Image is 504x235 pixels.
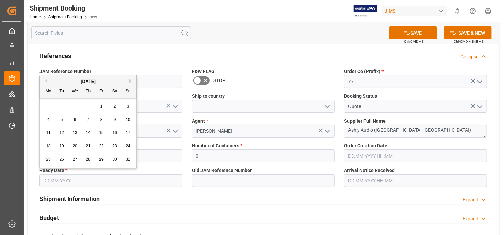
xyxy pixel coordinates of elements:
[112,130,117,135] span: 16
[44,115,53,124] div: Choose Monday, August 4th, 2025
[43,79,47,83] button: Previous Month
[39,174,182,187] input: DD.MM.YYYY
[58,115,66,124] div: Choose Tuesday, August 5th, 2025
[354,5,377,17] img: Exertis%20JAM%20-%20Email%20Logo.jpg_1722504956.jpg
[99,157,103,162] span: 29
[84,129,93,137] div: Choose Thursday, August 14th, 2025
[100,117,103,122] span: 8
[454,39,484,44] span: Ctrl/CMD + Shift + S
[192,167,252,174] span: Old JAM Reference Number
[213,77,225,84] span: STOP
[30,3,97,13] div: Shipment Booking
[86,130,90,135] span: 14
[97,102,106,111] div: Choose Friday, August 1st, 2025
[111,102,119,111] div: Choose Saturday, August 2nd, 2025
[450,3,465,19] button: show 0 new notifications
[462,196,478,203] div: Expand
[112,144,117,148] span: 23
[344,167,395,174] span: Arrival Notice Received
[404,39,424,44] span: Ctrl/CMD + S
[59,130,64,135] span: 12
[169,126,180,137] button: open menu
[124,102,132,111] div: Choose Sunday, August 3rd, 2025
[39,213,59,222] h2: Budget
[126,130,130,135] span: 17
[344,117,386,125] span: Supplier Full Name
[84,87,93,96] div: Th
[61,117,63,122] span: 5
[111,115,119,124] div: Choose Saturday, August 9th, 2025
[40,78,136,85] div: [DATE]
[127,104,129,109] span: 3
[86,144,90,148] span: 21
[84,142,93,150] div: Choose Thursday, August 21st, 2025
[111,155,119,164] div: Choose Saturday, August 30th, 2025
[344,93,377,100] span: Booking Status
[124,155,132,164] div: Choose Sunday, August 31st, 2025
[124,142,132,150] div: Choose Sunday, August 24th, 2025
[58,142,66,150] div: Choose Tuesday, August 19th, 2025
[47,117,50,122] span: 4
[72,157,77,162] span: 27
[169,101,180,112] button: open menu
[42,100,135,166] div: month 2025-08
[444,26,492,39] button: SAVE & NEW
[99,130,103,135] span: 15
[44,155,53,164] div: Choose Monday, August 25th, 2025
[86,157,90,162] span: 28
[71,115,79,124] div: Choose Wednesday, August 6th, 2025
[58,87,66,96] div: Tu
[58,155,66,164] div: Choose Tuesday, August 26th, 2025
[44,129,53,137] div: Choose Monday, August 11th, 2025
[344,149,487,162] input: DD.MM.YYYY HH:MM
[124,129,132,137] div: Choose Sunday, August 17th, 2025
[30,15,41,19] a: Home
[100,104,103,109] span: 1
[48,15,82,19] a: Shipment Booking
[87,117,90,122] span: 7
[39,167,67,174] span: Ready Date
[111,142,119,150] div: Choose Saturday, August 23rd, 2025
[322,126,332,137] button: open menu
[460,53,478,60] div: Collapse
[72,130,77,135] span: 13
[39,68,91,75] span: JAM Reference Number
[344,174,487,187] input: DD.MM.YYYY HH:MM
[126,157,130,162] span: 31
[192,142,243,149] span: Number of Containers
[99,144,103,148] span: 22
[192,93,225,100] span: Ship to country
[74,117,76,122] span: 6
[126,144,130,148] span: 24
[46,130,50,135] span: 11
[474,101,484,112] button: open menu
[192,68,215,75] span: F&W FLAG
[382,6,447,16] div: JIMS
[462,215,478,222] div: Expand
[111,87,119,96] div: Sa
[97,87,106,96] div: Fr
[192,117,208,125] span: Agent
[111,129,119,137] div: Choose Saturday, August 16th, 2025
[39,51,71,60] h2: References
[71,155,79,164] div: Choose Wednesday, August 27th, 2025
[71,142,79,150] div: Choose Wednesday, August 20th, 2025
[97,129,106,137] div: Choose Friday, August 15th, 2025
[97,142,106,150] div: Choose Friday, August 22nd, 2025
[344,125,487,138] textarea: Ashly Audio ([GEOGRAPHIC_DATA], [GEOGRAPHIC_DATA])
[97,155,106,164] div: Choose Friday, August 29th, 2025
[84,155,93,164] div: Choose Thursday, August 28th, 2025
[59,157,64,162] span: 26
[44,87,53,96] div: Mo
[465,3,481,19] button: Help Center
[124,115,132,124] div: Choose Sunday, August 10th, 2025
[344,142,387,149] span: Order Creation Date
[474,76,484,87] button: open menu
[84,115,93,124] div: Choose Thursday, August 7th, 2025
[126,117,130,122] span: 10
[114,117,116,122] span: 9
[112,157,117,162] span: 30
[46,144,50,148] span: 18
[58,129,66,137] div: Choose Tuesday, August 12th, 2025
[59,144,64,148] span: 19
